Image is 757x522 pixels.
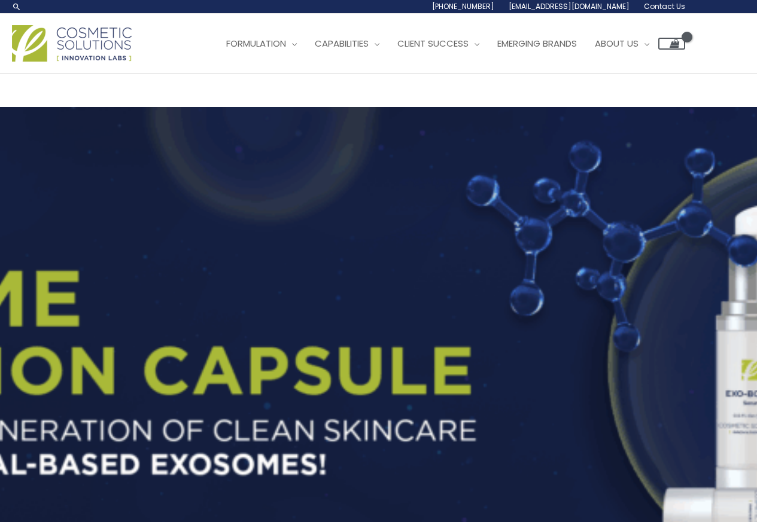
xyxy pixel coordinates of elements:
[488,26,586,62] a: Emerging Brands
[226,37,286,50] span: Formulation
[644,1,685,11] span: Contact Us
[315,37,369,50] span: Capabilities
[12,25,132,62] img: Cosmetic Solutions Logo
[306,26,388,62] a: Capabilities
[586,26,658,62] a: About Us
[397,37,469,50] span: Client Success
[217,26,306,62] a: Formulation
[432,1,494,11] span: [PHONE_NUMBER]
[509,1,630,11] span: [EMAIL_ADDRESS][DOMAIN_NAME]
[497,37,577,50] span: Emerging Brands
[12,2,22,11] a: Search icon link
[208,26,685,62] nav: Site Navigation
[388,26,488,62] a: Client Success
[658,38,685,50] a: View Shopping Cart, empty
[595,37,639,50] span: About Us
